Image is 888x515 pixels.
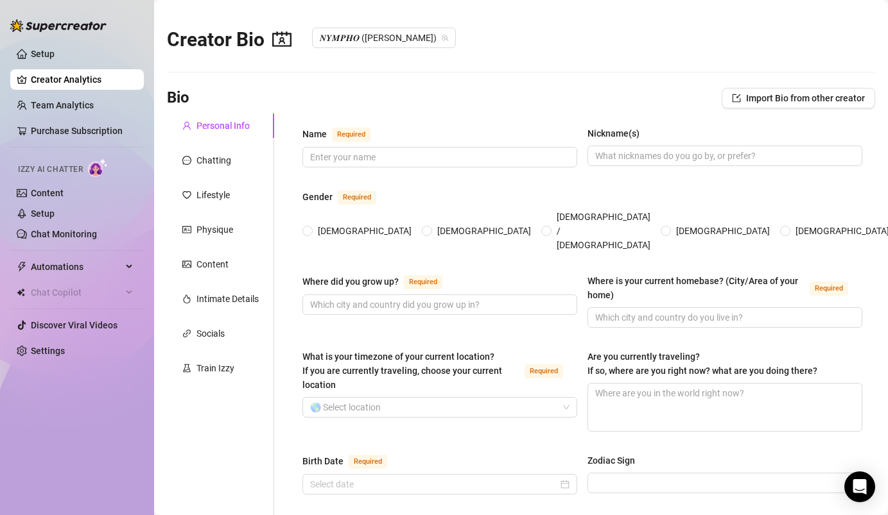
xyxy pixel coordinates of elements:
a: Content [31,188,64,198]
label: Name [302,126,385,142]
span: Chat Copilot [31,282,122,303]
img: logo-BBDzfeDw.svg [10,19,107,32]
div: Nickname(s) [588,126,640,140]
span: Required [404,275,442,289]
label: Where did you grow up? [302,274,457,289]
span: import [732,94,741,103]
span: Izzy AI Chatter [18,164,83,176]
div: Socials [196,326,225,341]
span: thunderbolt [17,262,27,272]
div: Chatting [196,153,231,167]
span: Automations [31,257,122,277]
a: Creator Analytics [31,69,134,90]
span: contacts [272,30,292,49]
a: Settings [31,346,65,356]
input: Where is your current homebase? (City/Area of your home) [595,310,852,325]
div: Content [196,257,229,271]
img: Chat Copilot [17,288,25,297]
span: message [182,156,191,165]
input: Name [310,150,567,164]
div: Intimate Details [196,292,259,306]
span: link [182,329,191,338]
label: Birth Date [302,453,401,469]
input: Where did you grow up? [310,298,567,312]
span: fire [182,294,191,303]
button: Import Bio from other creator [722,88,875,108]
span: idcard [182,225,191,234]
span: Are you currently traveling? If so, where are you right now? what are you doing there? [588,351,817,376]
label: Where is your current homebase? (City/Area of your home) [588,274,862,302]
span: team [441,34,449,42]
span: Required [810,282,848,296]
span: picture [182,260,191,269]
div: Birth Date [302,454,344,468]
div: Where did you grow up? [302,274,399,289]
a: Team Analytics [31,100,94,110]
a: Setup [31,208,55,219]
span: Import Bio from other creator [746,93,865,103]
span: What is your timezone of your current location? If you are currently traveling, choose your curre... [302,351,502,390]
span: [DEMOGRAPHIC_DATA] [671,224,775,238]
div: Open Intercom Messenger [844,471,875,502]
div: Name [302,127,327,141]
label: Gender [302,189,390,205]
div: Physique [196,223,233,237]
a: Discover Viral Videos [31,320,118,330]
span: [DEMOGRAPHIC_DATA] [313,224,417,238]
input: Nickname(s) [595,149,852,163]
label: Zodiac Sign [588,453,644,468]
div: Personal Info [196,119,250,133]
div: Where is your current homebase? (City/Area of your home) [588,274,805,302]
div: Lifestyle [196,188,230,202]
label: Nickname(s) [588,126,649,140]
span: Required [525,364,563,378]
input: Birth Date [310,477,558,491]
h3: Bio [167,88,189,108]
span: [DEMOGRAPHIC_DATA] / [DEMOGRAPHIC_DATA] [552,210,656,252]
span: [DEMOGRAPHIC_DATA] [432,224,536,238]
a: Purchase Subscription [31,126,123,136]
div: Zodiac Sign [588,453,635,468]
span: user [182,121,191,130]
h2: Creator Bio [167,28,292,52]
a: Setup [31,49,55,59]
a: Chat Monitoring [31,229,97,239]
span: experiment [182,364,191,373]
span: 𝑵𝒀𝑴𝑷𝑯𝑶 (ellamaddison) [320,28,448,47]
span: Required [332,128,370,142]
span: Required [349,455,387,469]
span: heart [182,190,191,199]
span: Required [338,190,376,205]
img: AI Chatter [88,158,108,177]
div: Train Izzy [196,361,234,375]
div: Gender [302,190,333,204]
